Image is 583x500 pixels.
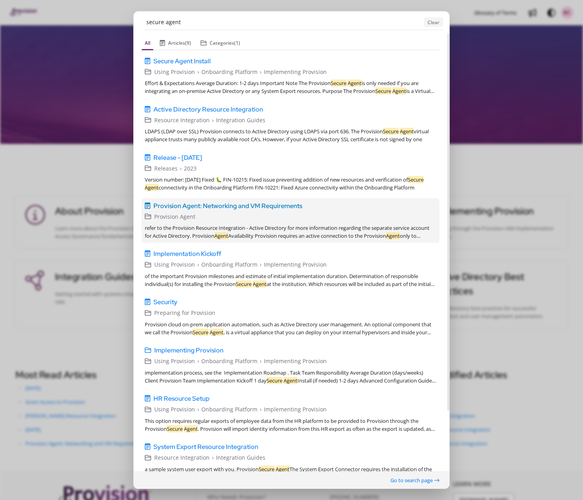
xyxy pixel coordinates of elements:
span: Onboarding Platform [201,357,257,366]
a: Release - [DATE]Releases›2023Version number: [DATE] Fixed 🐛 FIN-10215: Fixed issue preventing add... [142,150,439,195]
span: Implementation Kickoff [153,249,221,259]
a: Implementing ProvisionUsing Provision›Onboarding Platform›Implementing Provisionimplementation pr... [142,343,439,388]
span: Using Provision [154,67,195,76]
em: Secure [167,425,183,432]
em: Agent [253,280,267,288]
span: Secure Agent Install [153,56,211,66]
span: › [197,357,199,366]
a: HR Resource SetupUsing Provision›Onboarding Platform›Implementing ProvisionThis option requires r... [142,391,439,436]
em: Agent [392,87,406,95]
span: Integration Guides [216,453,265,462]
em: Agent [276,466,290,473]
em: Agent [214,232,228,239]
span: Implementing Provision [264,357,327,366]
em: Secure [267,377,282,384]
button: Clear [424,17,443,27]
em: Secure [383,128,399,135]
span: (1) [234,40,240,46]
span: Implementing Provision [264,260,327,269]
button: Articles [157,36,194,50]
div: a sample system user export with you. Provision The System Export Connector requires the installa... [145,465,436,481]
button: Categories [197,36,243,50]
em: Agent [184,425,198,432]
em: Secure [236,280,252,288]
span: › [180,164,182,172]
span: Active Directory Resource Integration [153,104,263,114]
span: Using Provision [154,357,195,366]
div: implementation process, see the Implementation Roadmap . Task Team Responsibility Average Duratio... [145,369,436,384]
span: › [260,405,261,414]
span: Release - [DATE] [153,153,202,162]
input: Enter Keywords [143,15,421,30]
span: Implementing Provision [264,405,327,414]
a: System Export Resource IntegrationResource Integration›Integration Guidesa sample system user exp... [142,439,439,484]
span: Using Provision [154,405,195,414]
div: Provision cloud on-prem application automation, such as Active Directory user management. An opti... [145,320,436,336]
a: Active Directory Resource IntegrationResource Integration›Integration GuidesLDAPS (LDAP over SSL)... [142,101,439,146]
span: Integration Guides [216,116,265,124]
em: Secure [408,176,424,183]
em: Secure [375,87,391,95]
a: Provision Agent: Networking and VM RequirementsProvision Agentrefer to the Provision Resource Int... [142,198,439,243]
div: This option requires regular exports of employee data from the HR platform to be provided to Prov... [145,417,436,433]
em: Agent [284,377,297,384]
span: › [260,260,261,269]
span: › [197,405,199,414]
span: › [197,260,199,269]
span: › [212,453,214,462]
span: › [260,357,261,366]
em: Agent [210,329,223,336]
em: Secure [193,329,208,336]
span: Resource Integration [154,116,210,124]
span: Implementing Provision [264,67,327,76]
em: Secure [259,466,274,473]
div: LDAPS (LDAP over SSL) Provision connects to Active Directory using LDAPS via port 636. The Provis... [145,127,436,143]
em: Agent [348,80,362,87]
span: › [212,116,214,124]
em: Agent [145,184,159,191]
span: Provision Agent [154,212,195,221]
div: of the important Provision milestones and estimate of initial implementation duration. Determinat... [145,272,436,288]
button: Go to search page [390,476,440,485]
span: (9) [185,40,191,46]
span: Onboarding Platform [201,405,257,414]
span: Using Provision [154,260,195,269]
a: Implementation KickoffUsing Provision›Onboarding Platform›Implementing Provisionof the important ... [142,246,439,291]
div: Version number: [DATE] Fixed 🐛 FIN-10215: Fixed issue preventing addition of new resources and ve... [145,176,436,191]
em: Agent [400,128,414,135]
span: System Export Resource Integration [153,442,258,452]
em: Secure [331,80,346,87]
span: › [260,67,261,76]
button: All [142,36,153,50]
div: refer to the Provision Resource Integration - Active Directory for more information regarding the... [145,224,436,240]
span: Releases [154,164,178,172]
span: Onboarding Platform [201,67,257,76]
span: Onboarding Platform [201,260,257,269]
span: 2023 [184,164,197,172]
span: Preparing for Provision [154,309,215,317]
span: HR Resource Setup [153,394,210,403]
em: Agent [386,232,400,239]
span: › [197,67,199,76]
a: SecurityPreparing for ProvisionProvision cloud on-prem application automation, such as Active Dir... [142,294,439,339]
span: Security [153,297,178,307]
span: Implementing Provision [154,346,223,355]
span: Resource Integration [154,453,210,462]
div: Effort & Expectations Average Duration: 1-2 days Important Note The Provision is only needed if y... [145,79,436,95]
a: Secure Agent InstallUsing Provision›Onboarding Platform›Implementing ProvisionEffort & Expectatio... [142,53,439,98]
span: Provision Agent: Networking and VM Requirements [153,201,302,210]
